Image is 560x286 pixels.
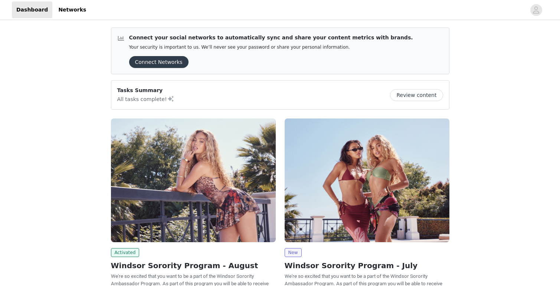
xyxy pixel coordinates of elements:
[117,87,174,94] p: Tasks Summary
[285,260,449,271] h2: Windsor Sorority Program - July
[129,34,413,42] p: Connect your social networks to automatically sync and share your content metrics with brands.
[285,118,449,242] img: Windsor
[111,248,140,257] span: Activated
[285,248,302,257] span: New
[117,94,174,103] p: All tasks complete!
[533,4,540,16] div: avatar
[111,260,276,271] h2: Windsor Sorority Program - August
[111,118,276,242] img: Windsor
[12,1,52,18] a: Dashboard
[390,89,443,101] button: Review content
[129,45,413,50] p: Your security is important to us. We’ll never see your password or share your personal information.
[129,56,189,68] button: Connect Networks
[54,1,91,18] a: Networks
